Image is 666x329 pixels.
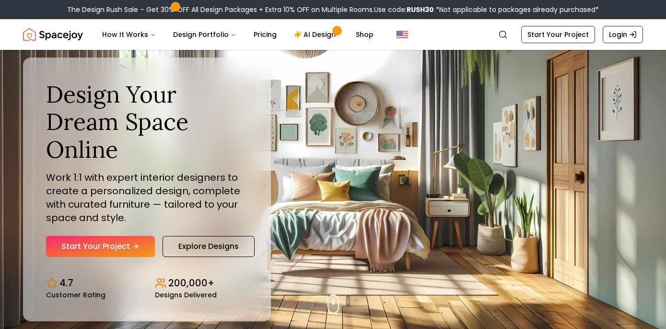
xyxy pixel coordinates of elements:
[246,25,284,44] a: Pricing
[23,19,643,50] nav: Global
[59,276,73,290] p: 4.7
[397,29,408,40] img: United States
[46,292,105,298] small: Customer Rating
[163,236,255,257] a: Explore Designs
[23,25,83,44] img: Spacejoy Logo
[46,269,248,298] div: Design stats
[46,236,155,257] a: Start Your Project
[168,276,214,290] p: 200,000+
[286,25,346,44] a: AI Design
[155,292,217,298] small: Designs Delivered
[46,171,248,224] p: Work 1:1 with expert interior designers to create a personalized design, complete with curated fu...
[434,5,599,14] span: *Not applicable to packages already purchased*
[67,5,599,14] div: The Design Rush Sale – Get 30% OFF All Design Packages + Extra 10% OFF on Multiple Rooms.
[165,25,244,44] button: Design Portfolio
[374,5,434,14] span: Use code:
[23,25,83,44] a: Spacejoy
[407,5,434,14] b: RUSH30
[521,26,595,43] a: Start Your Project
[348,25,381,44] a: Shop
[94,25,381,44] nav: Main
[603,26,643,43] a: Login
[46,81,248,164] h1: Design Your Dream Space Online
[94,25,164,44] button: How It Works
